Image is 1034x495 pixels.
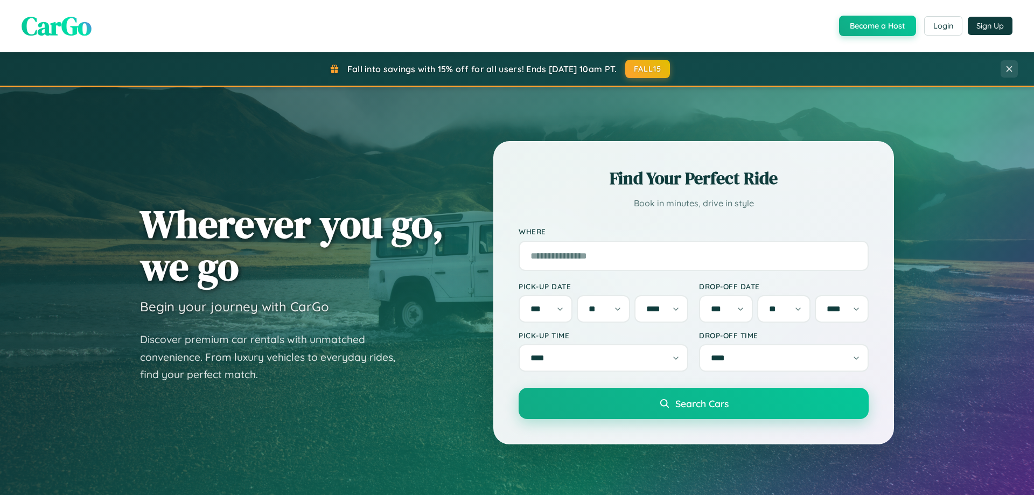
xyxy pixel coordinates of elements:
h2: Find Your Perfect Ride [519,166,869,190]
label: Where [519,227,869,236]
p: Discover premium car rentals with unmatched convenience. From luxury vehicles to everyday rides, ... [140,331,409,384]
button: Login [924,16,962,36]
span: Search Cars [675,398,729,409]
h1: Wherever you go, we go [140,203,444,288]
button: Search Cars [519,388,869,419]
label: Drop-off Date [699,282,869,291]
h3: Begin your journey with CarGo [140,298,329,315]
label: Drop-off Time [699,331,869,340]
button: Sign Up [968,17,1012,35]
label: Pick-up Date [519,282,688,291]
button: Become a Host [839,16,916,36]
button: FALL15 [625,60,670,78]
span: CarGo [22,8,92,44]
label: Pick-up Time [519,331,688,340]
span: Fall into savings with 15% off for all users! Ends [DATE] 10am PT. [347,64,617,74]
p: Book in minutes, drive in style [519,196,869,211]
